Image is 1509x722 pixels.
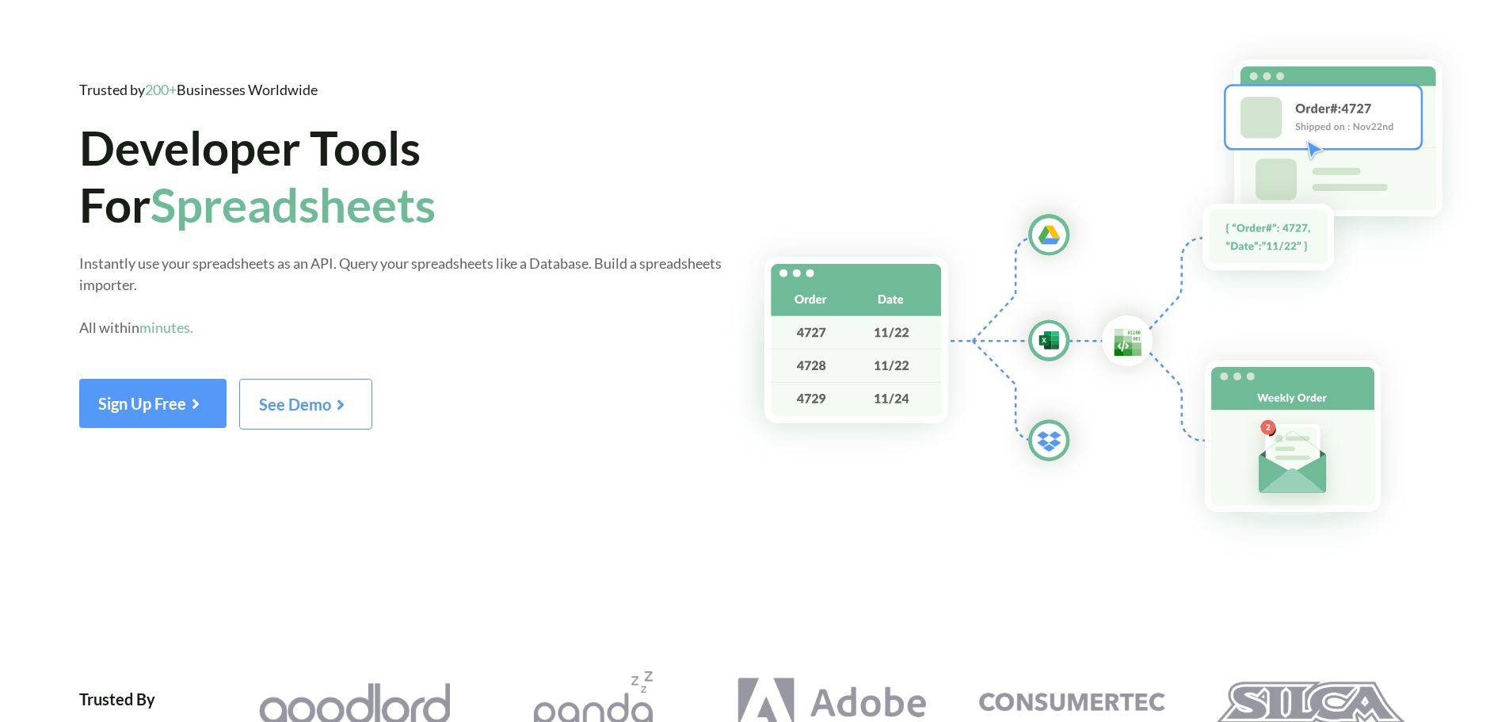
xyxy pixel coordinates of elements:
[724,32,1509,560] img: Hero Spreadsheet Flow
[79,81,318,98] span: Trusted by Businesses Worldwide
[139,319,193,336] span: minutes.
[151,176,436,233] span: Spreadsheets
[79,379,227,428] button: Sign Up Free
[98,394,208,413] span: Sign Up Free
[145,81,177,98] span: 200+
[79,254,722,336] span: Instantly use your spreadsheets as an API. Query your spreadsheets like a Database. Build a sprea...
[239,400,372,414] a: See Demo
[79,119,436,233] span: Developer Tools For
[259,395,352,414] span: See Demo
[239,379,372,430] button: See Demo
